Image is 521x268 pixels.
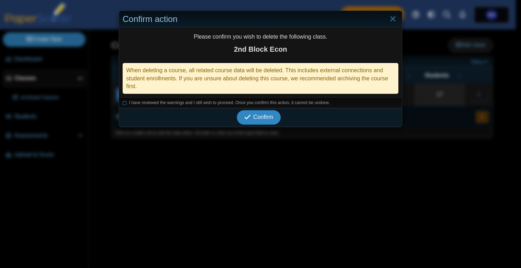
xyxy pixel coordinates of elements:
[119,11,402,28] div: Confirm action
[119,28,402,59] div: Please confirm you wish to delete the following class.
[123,44,398,54] strong: 2nd Block Econ
[129,100,330,105] span: I have reviewed the warnings and I still wish to proceed. Once you confirm this action, it cannot...
[237,110,280,124] button: Confirm
[387,13,398,25] a: Close
[253,114,273,120] span: Confirm
[123,63,398,94] div: When deleting a course, all related course data will be deleted. This includes external connectio...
